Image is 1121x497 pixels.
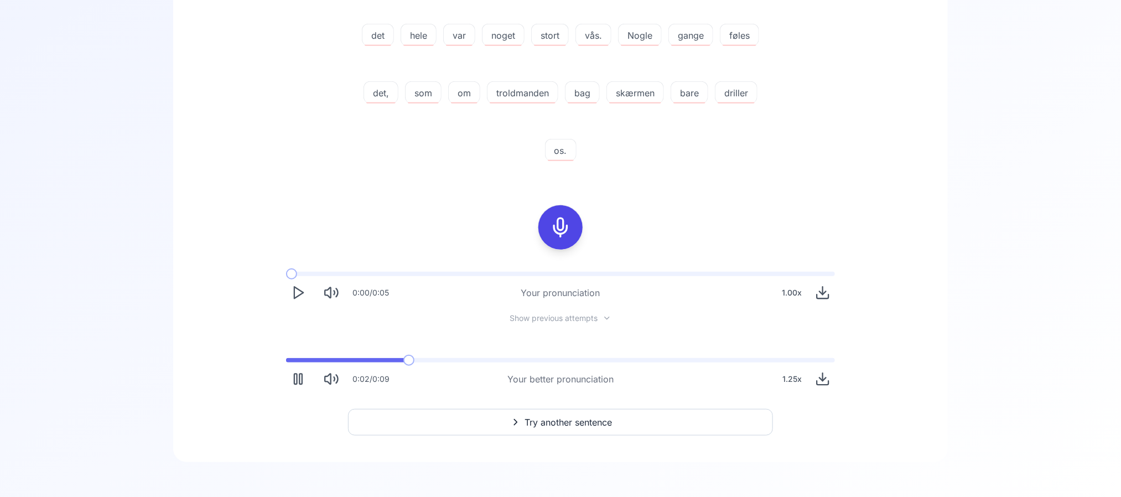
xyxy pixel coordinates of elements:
button: det, [364,81,398,103]
button: troldmanden [487,81,558,103]
span: noget [482,29,524,42]
button: Pause [286,367,310,391]
button: driller [715,81,757,103]
button: Download audio [811,367,835,391]
button: Nogle [618,24,662,46]
span: om [449,86,480,100]
span: det [362,29,393,42]
div: 0:02 / 0:09 [352,374,390,385]
span: vås. [576,29,611,42]
button: Try another sentence [348,409,773,436]
button: stort [531,24,569,46]
span: Show previous attempts [510,313,598,324]
span: hele [401,29,436,42]
button: føles [720,24,759,46]
span: det, [364,86,398,100]
button: var [443,24,475,46]
div: Your better pronunciation [507,372,614,386]
button: om [448,81,480,103]
button: Show previous attempts [501,314,620,323]
span: Try another sentence [525,416,612,429]
span: stort [532,29,568,42]
button: skærmen [606,81,664,103]
button: Mute [319,367,344,391]
button: Mute [319,281,344,305]
span: driller [715,86,757,100]
button: Play [286,281,310,305]
button: Download audio [811,281,835,305]
div: 0:00 / 0:05 [352,287,389,298]
span: bag [565,86,599,100]
button: noget [482,24,525,46]
button: vås. [575,24,611,46]
div: 1.00 x [777,282,806,304]
span: var [444,29,475,42]
span: Nogle [619,29,661,42]
button: hele [401,24,437,46]
button: bare [671,81,708,103]
span: som [406,86,441,100]
span: bare [671,86,708,100]
span: føles [720,29,759,42]
span: gange [669,29,713,42]
button: det [362,24,394,46]
span: os. [546,144,576,157]
div: 1.25 x [778,368,806,390]
button: som [405,81,442,103]
div: Your pronunciation [521,286,600,299]
span: troldmanden [487,86,558,100]
button: bag [565,81,600,103]
button: os. [545,139,577,161]
span: skærmen [607,86,663,100]
button: gange [668,24,713,46]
